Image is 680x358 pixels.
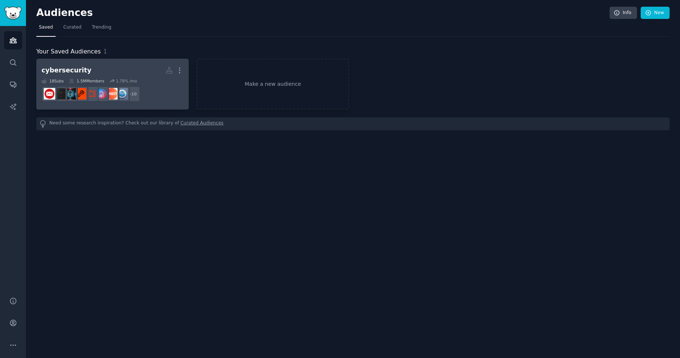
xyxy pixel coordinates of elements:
div: Need some research inspiration? Check out our library of [36,117,670,130]
img: SecurityIntelligence [96,88,107,100]
img: MalwareAnalysis [54,88,66,100]
span: Trending [92,24,111,31]
img: OT_ICS_Security [75,88,86,100]
div: 1.5M Members [69,78,104,84]
span: Your Saved Audiences [36,47,101,56]
img: Malware [65,88,76,100]
a: Info [610,7,637,19]
span: Saved [39,24,53,31]
h2: Audiences [36,7,610,19]
img: pwnhub [106,88,118,100]
img: fortinet [85,88,97,100]
img: GummySearch logo [4,7,22,20]
a: Make a new audience [197,59,349,110]
a: New [641,7,670,19]
div: cybersecurity [42,66,91,75]
span: Curated [63,24,82,31]
div: 1.78 % /mo [116,78,137,84]
span: 1 [103,48,107,55]
a: Curated [61,22,84,37]
a: Trending [89,22,114,37]
a: cybersecurity18Subs1.5MMembers1.78% /mo+10cisopwnhubSecurityIntelligencefortinetOT_ICS_SecurityMa... [36,59,189,110]
div: 18 Sub s [42,78,64,84]
a: Curated Audiences [181,120,224,128]
img: ciso [116,88,128,100]
a: Saved [36,22,56,37]
img: EmailSecurity [44,88,55,100]
div: + 10 [125,86,140,102]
